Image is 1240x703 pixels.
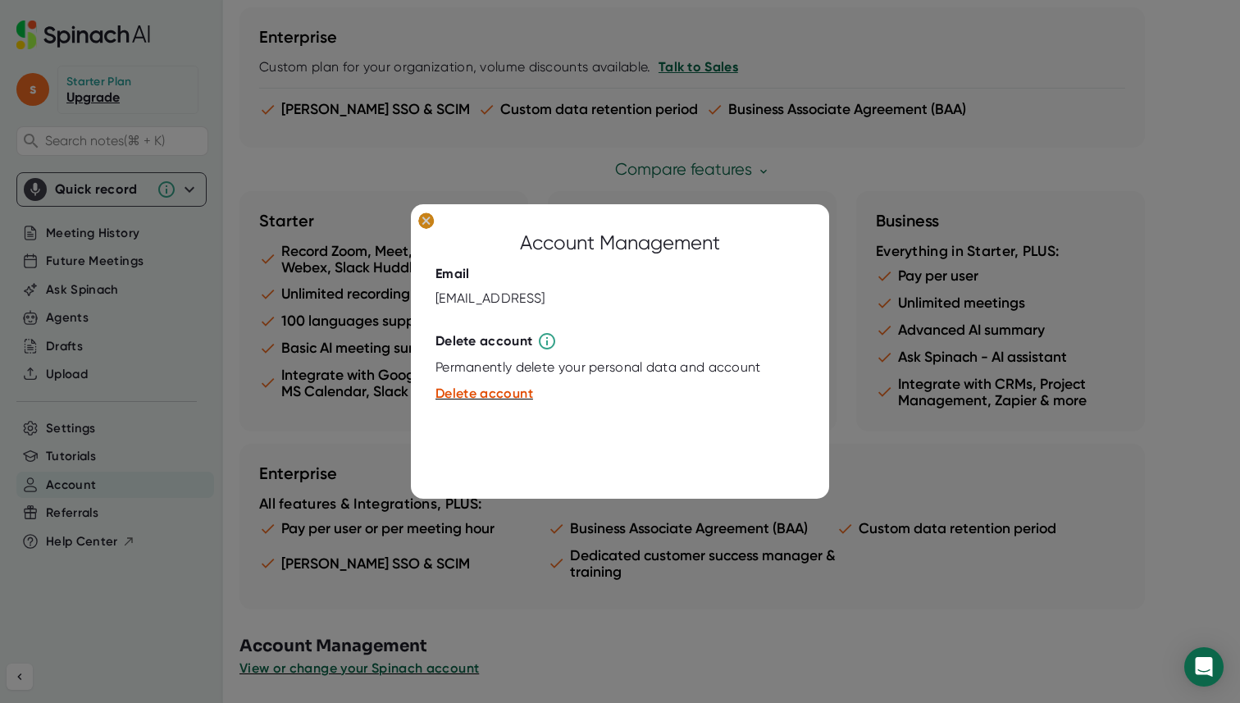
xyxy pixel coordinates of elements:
[1184,647,1224,687] div: Open Intercom Messenger
[435,267,470,283] div: Email
[435,334,532,350] div: Delete account
[435,386,533,402] span: Delete account
[435,360,761,377] div: Permanently delete your personal data and account
[520,229,720,258] div: Account Management
[435,291,545,308] div: [EMAIL_ADDRESS]
[435,385,533,404] button: Delete account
